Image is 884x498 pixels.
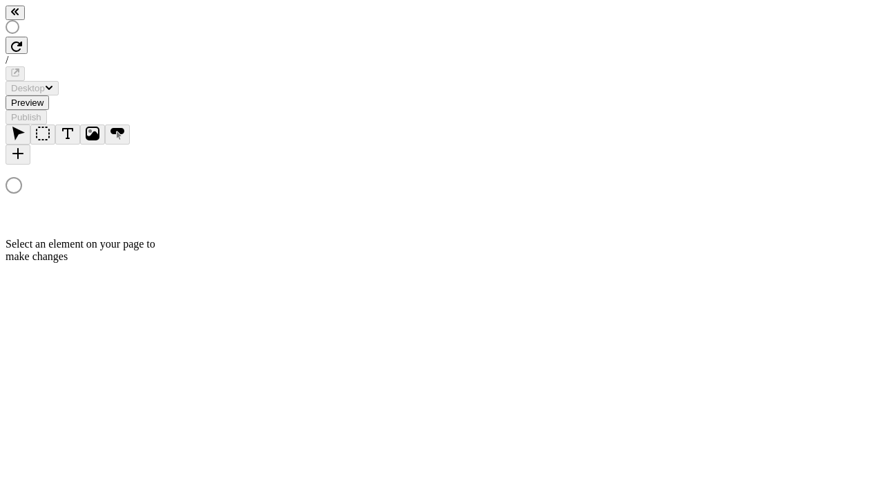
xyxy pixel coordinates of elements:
[30,124,55,145] button: Box
[6,95,49,110] button: Preview
[105,124,130,145] button: Button
[80,124,105,145] button: Image
[6,54,878,66] div: /
[6,238,171,263] p: Select an element on your page to make changes
[55,124,80,145] button: Text
[11,83,45,93] span: Desktop
[6,110,47,124] button: Publish
[6,81,59,95] button: Desktop
[11,98,44,108] span: Preview
[11,112,41,122] span: Publish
